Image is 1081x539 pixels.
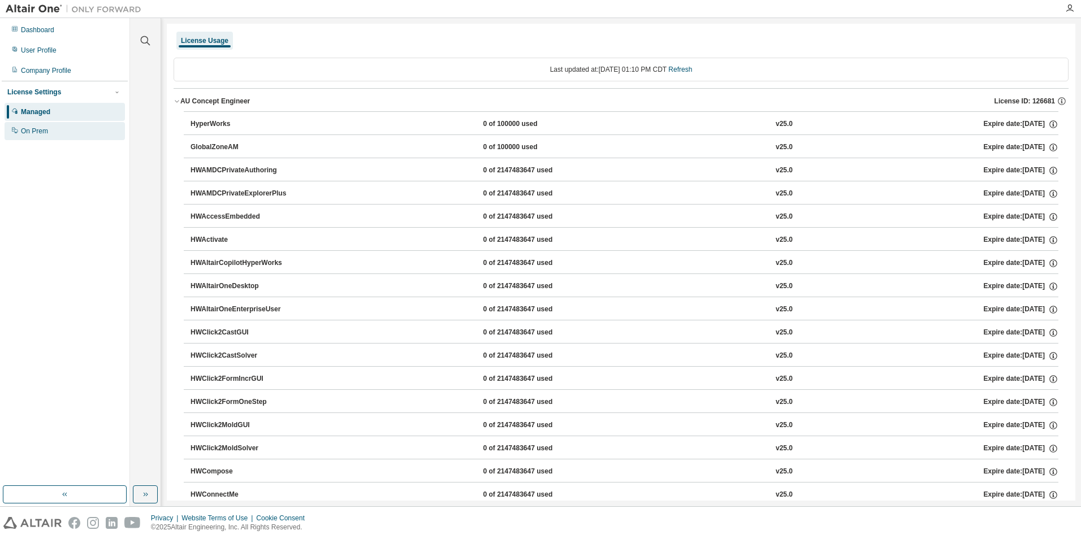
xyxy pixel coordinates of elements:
[191,181,1058,206] button: HWAMDCPrivateExplorerPlus0 of 2147483647 usedv25.0Expire date:[DATE]
[191,212,292,222] div: HWAccessEmbedded
[668,66,692,73] a: Refresh
[21,46,57,55] div: User Profile
[191,397,292,407] div: HWClick2FormOneStep
[776,212,793,222] div: v25.0
[483,444,585,454] div: 0 of 2147483647 used
[191,467,292,477] div: HWCompose
[191,258,292,268] div: HWAltairCopilotHyperWorks
[483,166,585,176] div: 0 of 2147483647 used
[21,107,50,116] div: Managed
[776,374,793,384] div: v25.0
[191,444,292,454] div: HWClick2MoldSolver
[191,374,292,384] div: HWClick2FormIncrGUI
[776,490,793,500] div: v25.0
[983,212,1058,222] div: Expire date: [DATE]
[191,281,292,292] div: HWAltairOneDesktop
[983,189,1058,199] div: Expire date: [DATE]
[124,517,141,529] img: youtube.svg
[483,397,585,407] div: 0 of 2147483647 used
[983,142,1058,153] div: Expire date: [DATE]
[6,3,147,15] img: Altair One
[180,97,250,106] div: AU Concept Engineer
[21,25,54,34] div: Dashboard
[483,420,585,431] div: 0 of 2147483647 used
[191,142,292,153] div: GlobalZoneAM
[191,235,292,245] div: HWActivate
[483,142,585,153] div: 0 of 100000 used
[776,189,793,199] div: v25.0
[983,235,1058,245] div: Expire date: [DATE]
[3,517,62,529] img: altair_logo.svg
[483,328,585,338] div: 0 of 2147483647 used
[983,328,1058,338] div: Expire date: [DATE]
[483,305,585,315] div: 0 of 2147483647 used
[191,390,1058,415] button: HWClick2FormOneStep0 of 2147483647 usedv25.0Expire date:[DATE]
[483,212,585,222] div: 0 of 2147483647 used
[983,281,1058,292] div: Expire date: [DATE]
[191,367,1058,392] button: HWClick2FormIncrGUI0 of 2147483647 usedv25.0Expire date:[DATE]
[776,142,793,153] div: v25.0
[191,119,292,129] div: HyperWorks
[983,444,1058,454] div: Expire date: [DATE]
[191,328,292,338] div: HWClick2CastGUI
[181,514,256,523] div: Website Terms of Use
[994,97,1055,106] span: License ID: 126681
[483,467,585,477] div: 0 of 2147483647 used
[191,297,1058,322] button: HWAltairOneEnterpriseUser0 of 2147483647 usedv25.0Expire date:[DATE]
[191,436,1058,461] button: HWClick2MoldSolver0 of 2147483647 usedv25.0Expire date:[DATE]
[68,517,80,529] img: facebook.svg
[776,351,793,361] div: v25.0
[191,344,1058,368] button: HWClick2CastSolver0 of 2147483647 usedv25.0Expire date:[DATE]
[191,166,292,176] div: HWAMDCPrivateAuthoring
[483,281,585,292] div: 0 of 2147483647 used
[483,374,585,384] div: 0 of 2147483647 used
[191,490,292,500] div: HWConnectMe
[776,328,793,338] div: v25.0
[191,112,1058,137] button: HyperWorks0 of 100000 usedv25.0Expire date:[DATE]
[21,127,48,136] div: On Prem
[983,490,1058,500] div: Expire date: [DATE]
[776,420,793,431] div: v25.0
[983,166,1058,176] div: Expire date: [DATE]
[191,320,1058,345] button: HWClick2CastGUI0 of 2147483647 usedv25.0Expire date:[DATE]
[191,135,1058,160] button: GlobalZoneAM0 of 100000 usedv25.0Expire date:[DATE]
[7,88,61,97] div: License Settings
[87,517,99,529] img: instagram.svg
[983,351,1058,361] div: Expire date: [DATE]
[776,235,793,245] div: v25.0
[983,374,1058,384] div: Expire date: [DATE]
[191,205,1058,229] button: HWAccessEmbedded0 of 2147483647 usedv25.0Expire date:[DATE]
[191,413,1058,438] button: HWClick2MoldGUI0 of 2147483647 usedv25.0Expire date:[DATE]
[174,89,1069,114] button: AU Concept EngineerLicense ID: 126681
[776,281,793,292] div: v25.0
[776,166,793,176] div: v25.0
[776,444,793,454] div: v25.0
[191,274,1058,299] button: HWAltairOneDesktop0 of 2147483647 usedv25.0Expire date:[DATE]
[191,420,292,431] div: HWClick2MoldGUI
[191,251,1058,276] button: HWAltairCopilotHyperWorks0 of 2147483647 usedv25.0Expire date:[DATE]
[776,305,793,315] div: v25.0
[106,517,118,529] img: linkedin.svg
[191,351,292,361] div: HWClick2CastSolver
[776,258,793,268] div: v25.0
[983,119,1058,129] div: Expire date: [DATE]
[174,58,1069,81] div: Last updated at: [DATE] 01:10 PM CDT
[256,514,311,523] div: Cookie Consent
[191,189,292,199] div: HWAMDCPrivateExplorerPlus
[983,420,1058,431] div: Expire date: [DATE]
[483,235,585,245] div: 0 of 2147483647 used
[191,483,1058,507] button: HWConnectMe0 of 2147483647 usedv25.0Expire date:[DATE]
[21,66,71,75] div: Company Profile
[181,36,228,45] div: License Usage
[483,351,585,361] div: 0 of 2147483647 used
[983,258,1058,268] div: Expire date: [DATE]
[776,397,793,407] div: v25.0
[151,523,312,532] p: © 2025 Altair Engineering, Inc. All Rights Reserved.
[983,467,1058,477] div: Expire date: [DATE]
[191,158,1058,183] button: HWAMDCPrivateAuthoring0 of 2147483647 usedv25.0Expire date:[DATE]
[151,514,181,523] div: Privacy
[191,459,1058,484] button: HWCompose0 of 2147483647 usedv25.0Expire date:[DATE]
[191,305,292,315] div: HWAltairOneEnterpriseUser
[483,490,585,500] div: 0 of 2147483647 used
[983,397,1058,407] div: Expire date: [DATE]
